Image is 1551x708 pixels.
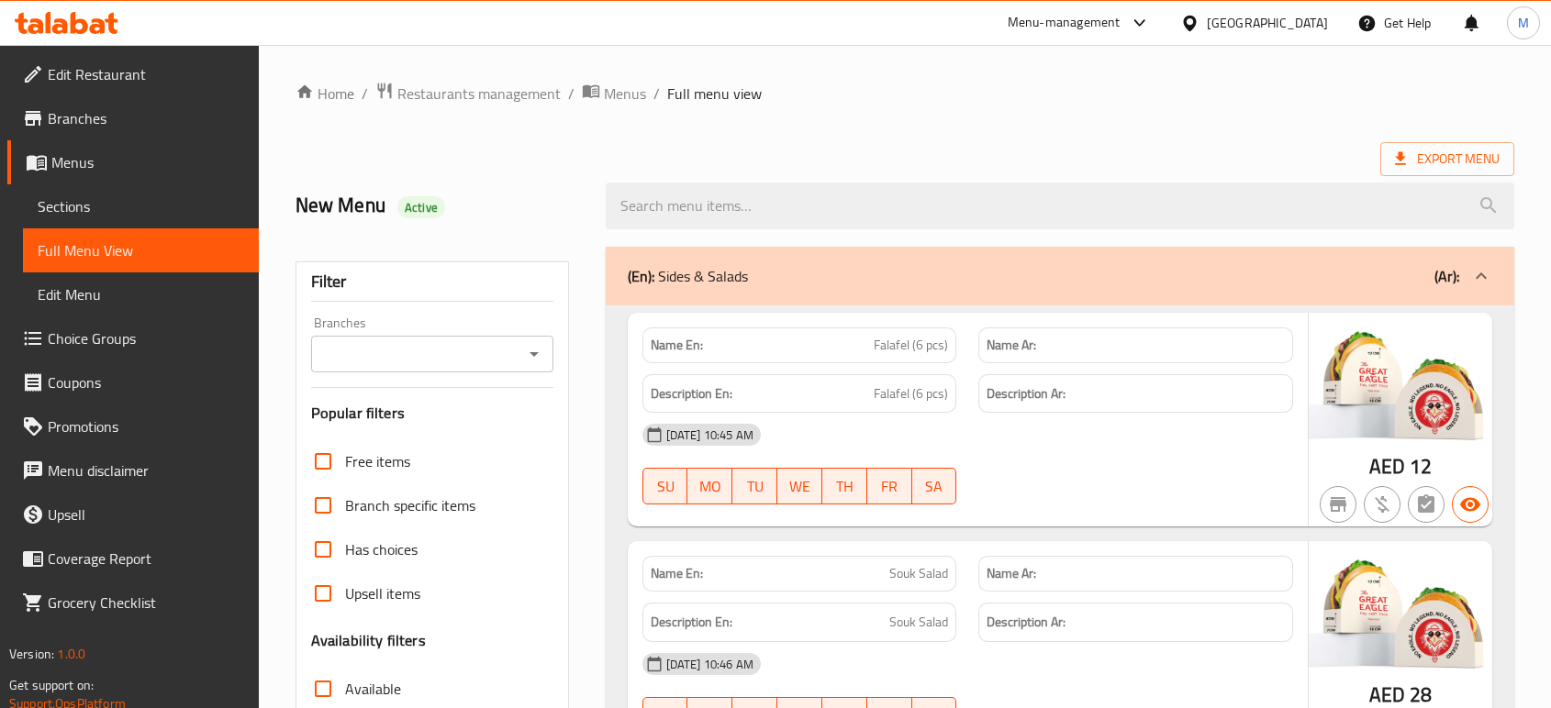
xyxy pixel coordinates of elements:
[1408,486,1445,523] button: Not has choices
[1518,13,1529,33] span: M
[1410,448,1432,484] span: 12
[687,468,732,504] button: MO
[345,494,475,516] span: Branch specific items
[785,473,815,500] span: WE
[48,107,244,129] span: Branches
[48,592,244,614] span: Grocery Checklist
[651,611,732,634] strong: Description En:
[830,473,860,500] span: TH
[667,83,762,105] span: Full menu view
[296,83,354,105] a: Home
[48,548,244,570] span: Coverage Report
[38,195,244,217] span: Sections
[7,492,259,537] a: Upsell
[397,83,561,105] span: Restaurants management
[889,564,948,583] span: Souk Salad
[777,468,822,504] button: WE
[521,341,547,367] button: Open
[311,630,426,651] h3: Availability filters
[9,642,54,666] span: Version:
[296,192,584,219] h2: New Menu
[653,83,660,105] li: /
[920,473,950,500] span: SA
[1309,313,1492,450] img: mmw_638924080271313613
[659,656,761,673] span: [DATE] 10:46 AM
[606,183,1514,229] input: search
[695,473,725,500] span: MO
[311,262,553,302] div: Filter
[7,404,259,448] a: Promotions
[912,468,957,504] button: SA
[296,82,1514,105] nav: breadcrumb
[628,265,748,287] p: Sides & Salads
[628,262,654,290] b: (En):
[732,468,777,504] button: TU
[1434,262,1459,290] b: (Ar):
[889,611,948,634] span: Souk Salad
[345,450,410,472] span: Free items
[38,283,244,305] span: Edit Menu
[651,336,703,355] strong: Name En:
[987,611,1066,634] strong: Description Ar:
[1380,142,1514,176] span: Export Menu
[1364,486,1400,523] button: Purchased item
[38,239,244,261] span: Full Menu View
[48,459,244,481] span: Menu disclaimer
[7,316,259,360] a: Choice Groups
[7,537,259,581] a: Coverage Report
[48,63,244,85] span: Edit Restaurant
[397,199,445,216] span: Active
[1207,13,1328,33] div: [GEOGRAPHIC_DATA]
[48,415,244,437] span: Promotions
[651,564,703,583] strong: Name En:
[987,382,1066,405] strong: Description Ar:
[7,52,259,96] a: Edit Restaurant
[642,468,688,504] button: SU
[987,336,1036,355] strong: Name Ar:
[51,151,244,173] span: Menus
[582,82,646,105] a: Menus
[48,503,244,525] span: Upsell
[874,336,948,355] span: Falafel (6 pcs)
[568,83,575,105] li: /
[7,360,259,404] a: Coupons
[7,581,259,625] a: Grocery Checklist
[375,82,561,105] a: Restaurants management
[7,140,259,184] a: Menus
[345,538,418,560] span: Has choices
[57,642,85,666] span: 1.0.0
[7,448,259,492] a: Menu disclaimer
[9,673,94,697] span: Get support on:
[1008,12,1121,34] div: Menu-management
[48,371,244,393] span: Coupons
[23,272,259,316] a: Edit Menu
[345,582,420,604] span: Upsell items
[7,96,259,140] a: Branches
[23,228,259,272] a: Full Menu View
[23,184,259,228] a: Sections
[875,473,905,500] span: FR
[987,564,1036,583] strong: Name Ar:
[1452,486,1489,523] button: Available
[604,83,646,105] span: Menus
[822,468,867,504] button: TH
[311,403,553,424] h3: Popular filters
[740,473,770,500] span: TU
[1309,541,1492,679] img: mmw_638924080341823445
[659,426,761,444] span: [DATE] 10:45 AM
[867,468,912,504] button: FR
[397,196,445,218] div: Active
[651,473,681,500] span: SU
[1395,148,1500,171] span: Export Menu
[1369,448,1405,484] span: AED
[651,382,732,405] strong: Description En:
[874,382,948,405] span: Falafel (6 pcs)
[1320,486,1356,523] button: Not branch specific item
[606,247,1514,305] div: (En): Sides & Salads(Ar):
[48,327,244,349] span: Choice Groups
[345,678,401,700] span: Available
[362,83,368,105] li: /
